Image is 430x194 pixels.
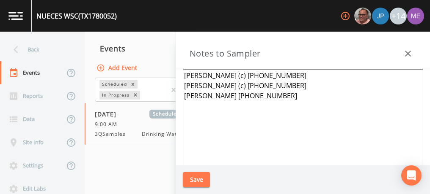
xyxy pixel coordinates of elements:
[85,103,207,145] a: [DATE]Scheduled9:00 AM3QSamplesDrinking Water
[183,172,210,188] button: Save
[128,80,138,89] div: Remove Scheduled
[354,8,372,24] div: Mike Franklin
[95,121,122,128] span: 9:00 AM
[407,8,424,24] img: d4d65db7c401dd99d63b7ad86343d265
[95,130,131,138] span: 3QSamples
[372,8,389,24] div: Joshua gere Paul
[99,80,128,89] div: Scheduled
[142,130,183,138] span: Drinking Water
[36,11,117,21] div: NUECES WSC (TX1780052)
[85,38,207,59] div: Events
[390,8,407,24] div: +14
[190,47,260,60] h3: Notes to Sampler
[354,8,371,24] img: e2d790fa78825a4bb76dcb6ab311d44c
[95,110,122,119] span: [DATE]
[95,60,141,76] button: Add Event
[131,91,140,100] div: Remove In Progress
[149,110,183,119] span: Scheduled
[8,12,23,20] img: logo
[401,165,422,186] div: Open Intercom Messenger
[99,91,131,100] div: In Progress
[372,8,389,24] img: 41241ef155101aa6d92a04480b0d0000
